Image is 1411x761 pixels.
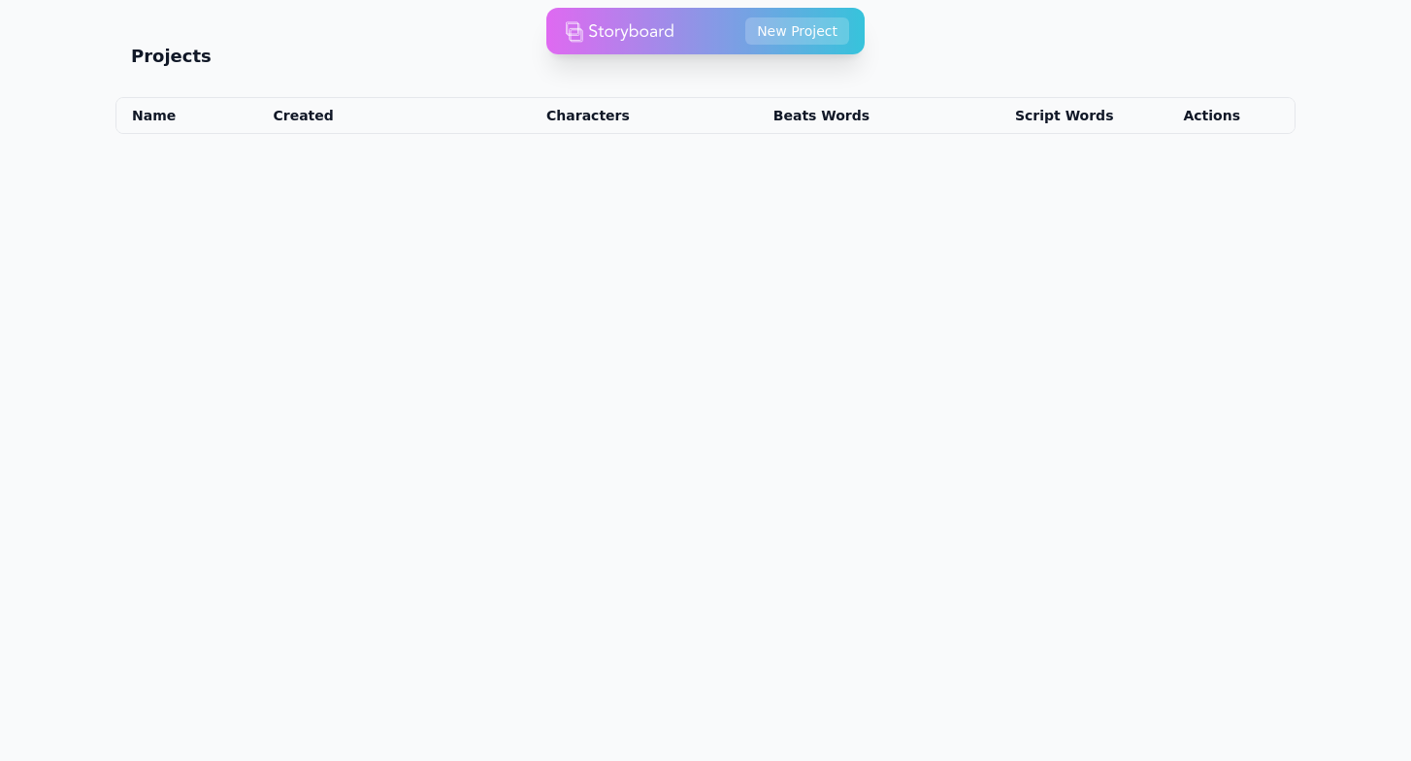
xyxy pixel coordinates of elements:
th: Beats Words [645,98,885,133]
th: Created [257,98,430,133]
img: storyboard [566,12,674,50]
h2: Projects [131,43,212,70]
th: Characters [430,98,645,133]
th: Actions [1129,98,1295,133]
th: Script Words [885,98,1129,133]
th: Name [116,98,257,133]
button: New Project [745,17,849,45]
